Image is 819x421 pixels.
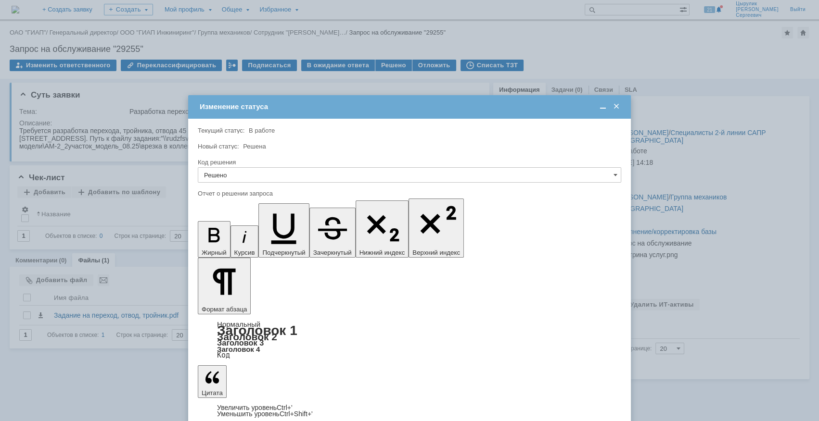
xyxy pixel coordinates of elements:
[243,143,266,150] span: Решена
[202,389,223,396] span: Цитата
[198,405,621,417] div: Цитата
[217,331,277,342] a: Заголовок 2
[412,249,460,256] span: Верхний индекс
[217,320,260,328] a: Нормальный
[230,225,259,258] button: Курсив
[258,203,309,258] button: Подчеркнутый
[598,102,608,111] span: Свернуть (Ctrl + M)
[217,351,230,359] a: Код
[262,249,305,256] span: Подчеркнутый
[612,102,621,111] span: Закрыть
[280,410,313,418] span: Ctrl+Shift+'
[202,249,227,256] span: Жирный
[217,410,313,418] a: Decrease
[198,221,230,258] button: Жирный
[198,258,251,314] button: Формат абзаца
[359,249,405,256] span: Нижний индекс
[313,249,352,256] span: Зачеркнутый
[356,200,409,258] button: Нижний индекс
[249,127,275,134] span: В работе
[409,198,464,258] button: Верхний индекс
[234,249,255,256] span: Курсив
[277,404,293,411] span: Ctrl+'
[309,208,356,258] button: Зачеркнутый
[217,345,260,353] a: Заголовок 4
[198,143,239,150] label: Новый статус:
[217,404,293,411] a: Increase
[198,159,619,165] div: Код решения
[198,365,227,398] button: Цитата
[198,321,621,359] div: Формат абзаца
[198,190,619,197] div: Отчет о решении запроса
[217,323,297,338] a: Заголовок 1
[198,127,244,134] label: Текущий статус:
[200,102,621,111] div: Изменение статуса
[217,338,264,347] a: Заголовок 3
[202,306,247,313] span: Формат абзаца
